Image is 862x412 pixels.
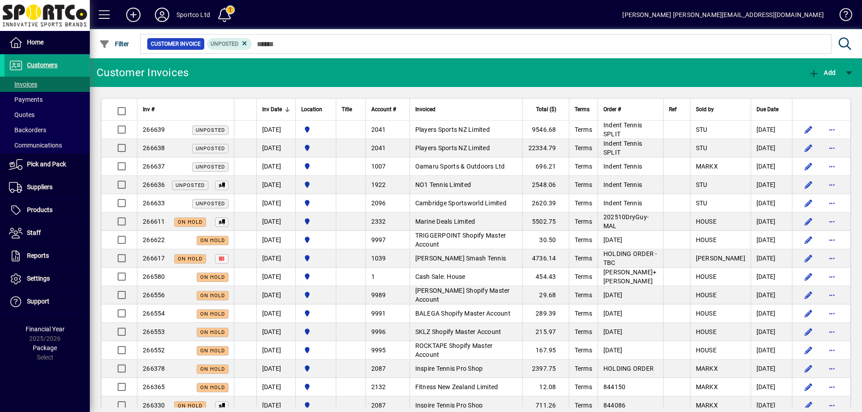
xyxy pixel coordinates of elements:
span: Invoiced [415,104,435,114]
td: 4736.14 [522,249,569,268]
button: Edit [801,325,816,339]
td: 2548.06 [522,176,569,194]
a: Reports [4,245,90,267]
span: Terms [575,273,592,280]
span: 266622 [143,236,165,243]
span: Sportco Ltd Warehouse [301,161,330,171]
button: Edit [801,159,816,173]
a: Support [4,291,90,313]
td: [DATE] [256,268,295,286]
td: [DATE] [256,121,295,139]
span: Inv # [143,104,154,114]
span: Financial Year [26,325,65,333]
td: [DATE] [751,157,792,176]
span: [PERSON_NAME] [696,255,745,262]
span: 266553 [143,328,165,335]
span: Invoices [9,81,37,88]
td: [DATE] [256,360,295,378]
div: Account # [371,104,404,114]
span: Due Date [756,104,778,114]
td: 5502.75 [522,213,569,231]
span: Payments [9,96,43,103]
span: 266580 [143,273,165,280]
span: 266636 [143,181,165,188]
td: [DATE] [256,231,295,249]
span: MARKX [696,383,718,390]
div: Order # [603,104,658,114]
span: Ref [669,104,677,114]
td: [DATE] [751,378,792,396]
span: HOUSE [696,291,717,299]
span: Inspire Tennis Pro Shop [415,402,483,409]
span: On hold [200,293,225,299]
span: HOUSE [696,218,717,225]
td: [DATE] [256,176,295,194]
td: [DATE] [751,231,792,249]
a: Quotes [4,107,90,122]
span: Sportco Ltd Warehouse [301,198,330,208]
td: [DATE] [256,139,295,157]
span: On hold [178,219,202,225]
td: 29.68 [522,286,569,304]
td: [DATE] [256,341,295,360]
td: [DATE] [751,139,792,157]
span: Terms [575,181,592,188]
div: Sportco Ltd [176,8,210,22]
span: Sportco Ltd Warehouse [301,400,330,410]
span: 1 [371,273,375,280]
button: Filter [97,36,132,52]
a: Pick and Pack [4,153,90,176]
span: Location [301,104,322,114]
span: HOUSE [696,236,717,243]
span: Unposted [211,41,238,47]
button: Edit [801,214,816,229]
span: On hold [200,385,225,390]
button: More options [825,141,839,155]
td: [DATE] [751,323,792,341]
span: Total ($) [536,104,556,114]
button: Add [806,65,838,81]
span: On hold [200,311,225,317]
span: 844150 [603,383,626,390]
td: [DATE] [256,213,295,231]
span: Sportco Ltd Warehouse [301,125,330,134]
span: Players Sports NZ Limited [415,144,490,152]
span: 9989 [371,291,386,299]
span: Unposted [196,201,225,207]
span: HOLDING ORDER [603,365,654,372]
span: 266633 [143,199,165,207]
span: MARKX [696,163,718,170]
a: Invoices [4,77,90,92]
span: Terms [575,144,592,152]
button: More options [825,159,839,173]
span: Sportco Ltd Warehouse [301,382,330,392]
span: Cambridge Sportsworld Limited [415,199,506,207]
span: 266617 [143,255,165,262]
span: 2132 [371,383,386,390]
span: On hold [200,238,225,243]
span: Sportco Ltd Warehouse [301,345,330,355]
span: Inv Date [262,104,282,114]
td: [DATE] [751,176,792,194]
span: Indent Tennis [603,181,642,188]
td: 9546.68 [522,121,569,139]
td: 289.39 [522,304,569,323]
span: 2096 [371,199,386,207]
span: 266554 [143,310,165,317]
button: More options [825,178,839,192]
td: 2620.39 [522,194,569,213]
span: STU [696,144,708,152]
span: [PERSON_NAME] Smash Tennis [415,255,506,262]
span: Customer Invoice [151,39,201,48]
span: On hold [200,366,225,372]
td: [DATE] [256,323,295,341]
span: Marine Deals Limited [415,218,475,225]
span: [DATE] [603,291,623,299]
span: Sportco Ltd Warehouse [301,364,330,373]
button: Profile [148,7,176,23]
a: Staff [4,222,90,244]
td: [DATE] [256,304,295,323]
span: HOUSE [696,310,717,317]
td: 167.95 [522,341,569,360]
td: [DATE] [256,249,295,268]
